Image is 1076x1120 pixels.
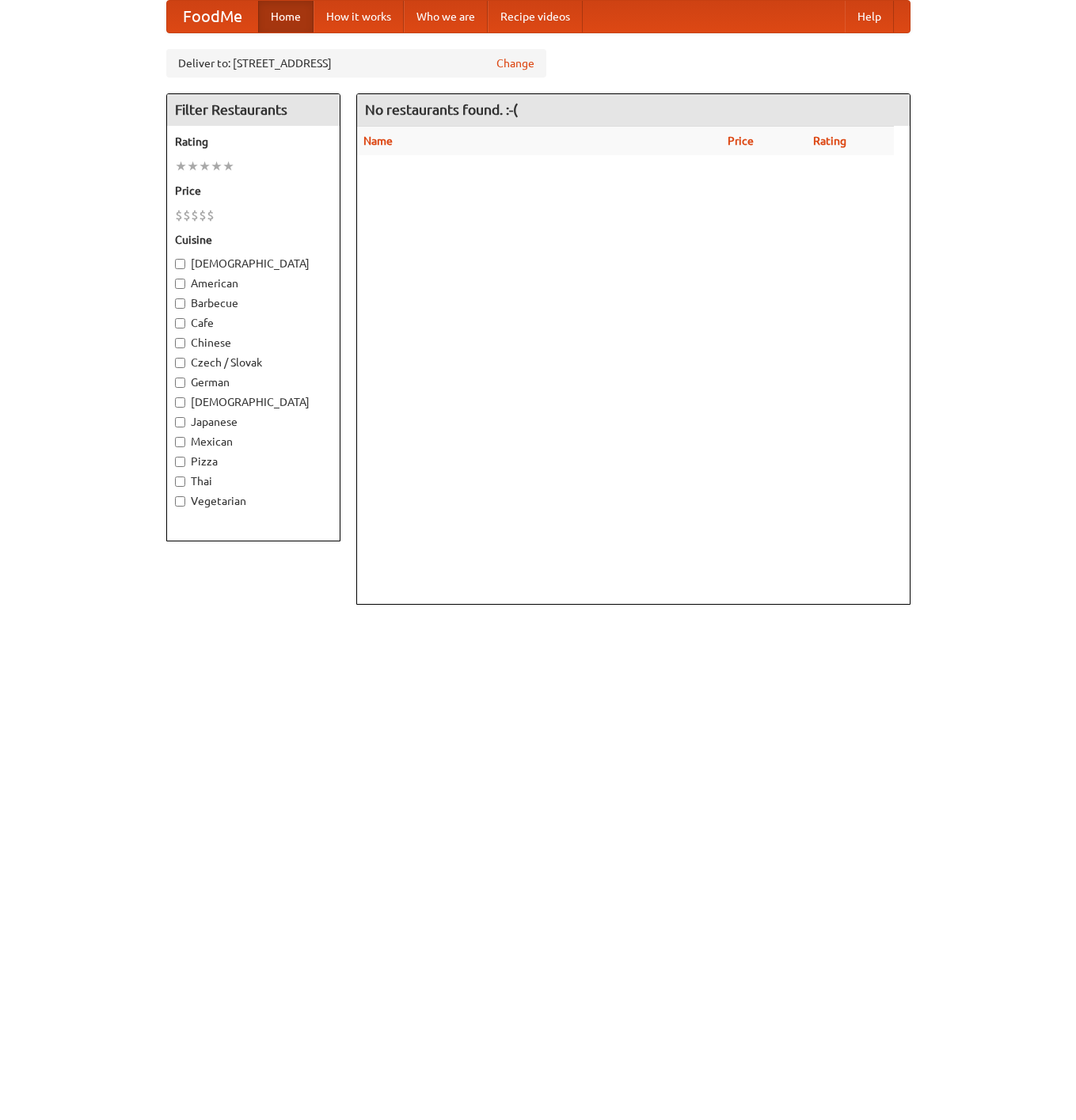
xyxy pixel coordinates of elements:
[207,207,215,224] li: $
[175,279,185,289] input: American
[211,158,222,175] li: ★
[166,49,546,78] div: Deliver to: [STREET_ADDRESS]
[175,457,185,467] input: Pizza
[175,256,332,271] label: [DEMOGRAPHIC_DATA]
[258,1,314,32] a: Home
[175,355,332,370] label: Czech / Slovak
[175,374,332,390] label: German
[175,275,332,291] label: American
[314,1,404,32] a: How it works
[199,207,207,224] li: $
[175,335,332,351] label: Chinese
[365,102,518,117] ng-pluralize: No restaurants found. :-(
[813,135,846,147] a: Rating
[222,158,234,175] li: ★
[175,496,185,507] input: Vegetarian
[728,135,754,147] a: Price
[167,1,258,32] a: FoodMe
[191,207,199,224] li: $
[175,476,185,487] input: Thai
[175,378,185,388] input: German
[175,232,332,248] h5: Cuisine
[175,298,185,309] input: Barbecue
[175,394,332,410] label: [DEMOGRAPHIC_DATA]
[175,183,332,199] h5: Price
[175,134,332,150] h5: Rating
[404,1,488,32] a: Who we are
[496,55,534,71] a: Change
[175,417,185,427] input: Japanese
[167,94,340,126] h4: Filter Restaurants
[175,414,332,430] label: Japanese
[175,318,185,328] input: Cafe
[845,1,894,32] a: Help
[175,338,185,348] input: Chinese
[199,158,211,175] li: ★
[175,259,185,269] input: [DEMOGRAPHIC_DATA]
[175,158,187,175] li: ★
[175,295,332,311] label: Barbecue
[175,473,332,489] label: Thai
[187,158,199,175] li: ★
[175,437,185,447] input: Mexican
[175,358,185,368] input: Czech / Slovak
[175,207,183,224] li: $
[175,397,185,408] input: [DEMOGRAPHIC_DATA]
[175,493,332,509] label: Vegetarian
[183,207,191,224] li: $
[175,434,332,450] label: Mexican
[175,454,332,469] label: Pizza
[488,1,583,32] a: Recipe videos
[175,315,332,331] label: Cafe
[363,135,393,147] a: Name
